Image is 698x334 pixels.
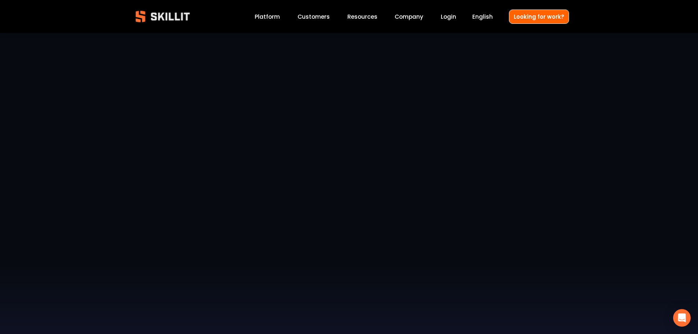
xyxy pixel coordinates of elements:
[472,12,493,21] span: English
[129,5,196,27] img: Skillit
[298,12,330,22] a: Customers
[509,10,569,24] a: Looking for work?
[255,12,280,22] a: Platform
[673,309,691,327] div: Open Intercom Messenger
[441,12,456,22] a: Login
[395,12,423,22] a: Company
[472,12,493,22] div: language picker
[347,12,377,22] a: folder dropdown
[129,79,569,327] iframe: Jack Nix Full Interview Skillit Testimonial
[347,12,377,21] span: Resources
